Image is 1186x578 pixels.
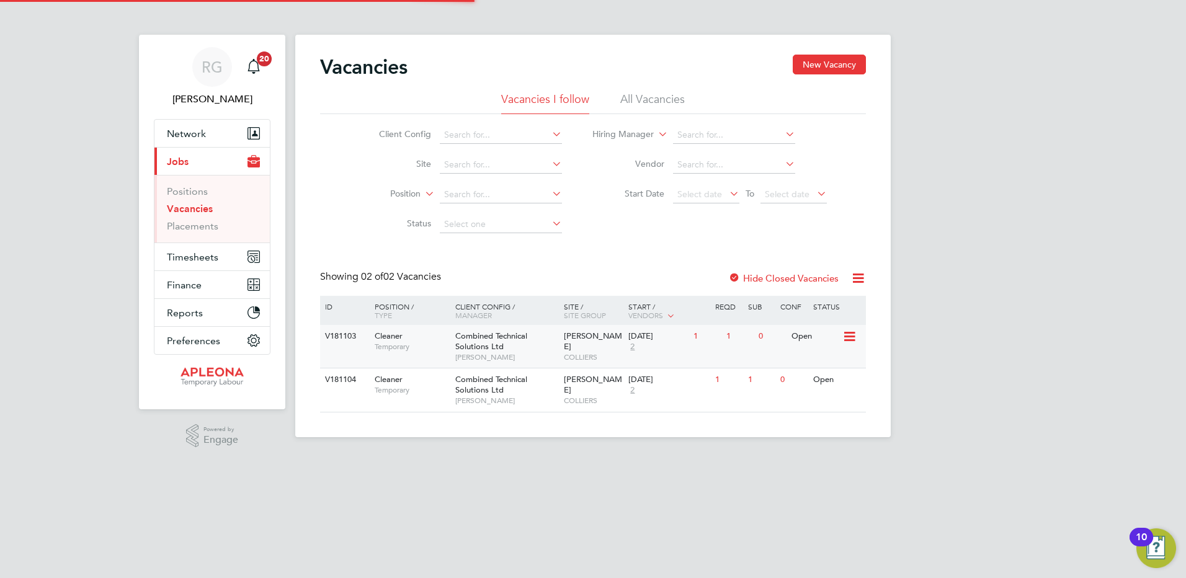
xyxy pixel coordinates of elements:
[742,185,758,202] span: To
[360,128,431,140] label: Client Config
[361,270,441,283] span: 02 Vacancies
[673,156,795,174] input: Search for...
[677,189,722,200] span: Select date
[154,120,270,147] button: Network
[154,243,270,270] button: Timesheets
[154,148,270,175] button: Jobs
[628,385,636,396] span: 2
[167,335,220,347] span: Preferences
[361,270,383,283] span: 02 of
[375,374,403,385] span: Cleaner
[167,185,208,197] a: Positions
[455,396,558,406] span: [PERSON_NAME]
[690,325,723,348] div: 1
[440,186,562,203] input: Search for...
[154,175,270,242] div: Jobs
[1136,528,1176,568] button: Open Resource Center, 10 new notifications
[167,128,206,140] span: Network
[455,310,492,320] span: Manager
[167,156,189,167] span: Jobs
[167,220,218,232] a: Placements
[186,424,239,448] a: Powered byEngage
[202,59,223,75] span: RG
[257,51,272,66] span: 20
[564,352,623,362] span: COLLIERS
[154,367,270,387] a: Go to home page
[561,296,626,326] div: Site /
[154,92,270,107] span: Rachel George-Davidson
[501,92,589,114] li: Vacancies I follow
[322,368,365,391] div: V181104
[322,296,365,317] div: ID
[375,331,403,341] span: Cleaner
[745,296,777,317] div: Sub
[712,296,744,317] div: Reqd
[375,385,449,395] span: Temporary
[167,307,203,319] span: Reports
[203,424,238,435] span: Powered by
[777,368,809,391] div: 0
[788,325,842,348] div: Open
[745,368,777,391] div: 1
[628,375,709,385] div: [DATE]
[810,368,864,391] div: Open
[564,310,606,320] span: Site Group
[360,158,431,169] label: Site
[593,188,664,199] label: Start Date
[440,127,562,144] input: Search for...
[167,203,213,215] a: Vacancies
[167,251,218,263] span: Timesheets
[455,352,558,362] span: [PERSON_NAME]
[452,296,561,326] div: Client Config /
[154,47,270,107] a: RG[PERSON_NAME]
[765,189,809,200] span: Select date
[628,331,687,342] div: [DATE]
[139,35,285,409] nav: Main navigation
[322,325,365,348] div: V181103
[375,310,392,320] span: Type
[593,158,664,169] label: Vendor
[777,296,809,317] div: Conf
[756,325,788,348] div: 0
[628,310,663,320] span: Vendors
[440,216,562,233] input: Select one
[793,55,866,74] button: New Vacancy
[628,342,636,352] span: 2
[349,188,421,200] label: Position
[181,367,244,387] img: apleona-logo-retina.png
[241,47,266,87] a: 20
[440,156,562,174] input: Search for...
[375,342,449,352] span: Temporary
[203,435,238,445] span: Engage
[810,296,864,317] div: Status
[154,299,270,326] button: Reports
[564,331,622,352] span: [PERSON_NAME]
[167,279,202,291] span: Finance
[455,331,527,352] span: Combined Technical Solutions Ltd
[728,272,839,284] label: Hide Closed Vacancies
[673,127,795,144] input: Search for...
[365,296,452,326] div: Position /
[620,92,685,114] li: All Vacancies
[360,218,431,229] label: Status
[582,128,654,141] label: Hiring Manager
[320,270,444,283] div: Showing
[1136,537,1147,553] div: 10
[625,296,712,327] div: Start /
[564,396,623,406] span: COLLIERS
[564,374,622,395] span: [PERSON_NAME]
[154,327,270,354] button: Preferences
[723,325,756,348] div: 1
[154,271,270,298] button: Finance
[320,55,408,79] h2: Vacancies
[455,374,527,395] span: Combined Technical Solutions Ltd
[712,368,744,391] div: 1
